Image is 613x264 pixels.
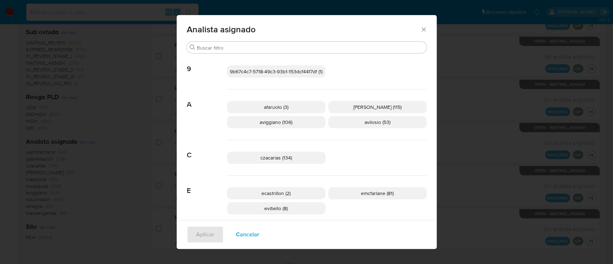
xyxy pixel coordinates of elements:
[227,226,269,243] button: Cancelar
[328,101,427,113] div: [PERSON_NAME] (115)
[236,227,259,242] span: Cancelar
[260,119,292,126] span: aviggiano (106)
[227,116,325,128] div: aviggiano (106)
[187,25,421,34] span: Analista asignado
[187,176,227,195] span: E
[190,45,195,50] button: Buscar
[227,187,325,199] div: ecastrillon (2)
[353,103,401,111] span: [PERSON_NAME] (115)
[187,54,227,73] span: 9
[420,26,427,32] button: Cerrar
[264,205,288,212] span: evitiello (8)
[260,154,292,161] span: czacarias (134)
[261,190,291,197] span: ecastrillon (2)
[364,119,390,126] span: avilosio (53)
[230,68,322,75] span: 9b67c4c7-5718-49c3-93b1-153dcf44f7df (1)
[328,116,427,128] div: avilosio (53)
[227,202,325,214] div: evitiello (8)
[197,45,424,51] input: Buscar filtro
[187,89,227,109] span: A
[264,103,288,111] span: afaruolo (3)
[361,190,394,197] span: emcfarlane (81)
[227,152,325,164] div: czacarias (134)
[187,140,227,159] span: C
[227,65,325,78] div: 9b67c4c7-5718-49c3-93b1-153dcf44f7df (1)
[328,187,427,199] div: emcfarlane (81)
[227,101,325,113] div: afaruolo (3)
